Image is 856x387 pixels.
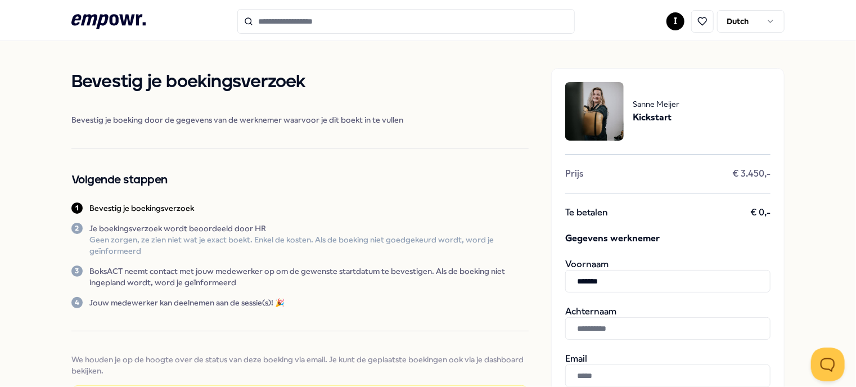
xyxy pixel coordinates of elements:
p: Bevestig je boekingsverzoek [89,202,194,214]
iframe: Help Scout Beacon - Open [811,348,845,381]
span: Te betalen [565,207,608,218]
div: 2 [71,223,83,234]
span: Gegevens werknemer [565,232,771,245]
span: € 0,- [750,207,771,218]
p: Jouw medewerker kan deelnemen aan de sessie(s)! 🎉 [89,297,285,308]
input: Search for products, categories or subcategories [237,9,575,34]
span: Prijs [565,168,583,179]
div: Voornaam [565,259,771,292]
span: Kickstart [633,110,679,125]
h1: Bevestig je boekingsverzoek [71,68,529,96]
p: BoksACT neemt contact met jouw medewerker op om de gewenste startdatum te bevestigen. Als de boek... [89,265,529,288]
span: Bevestig je boeking door de gegevens van de werknemer waarvoor je dit boekt in te vullen [71,114,529,125]
span: Sanne Meijer [633,98,679,110]
div: 3 [71,265,83,277]
div: 1 [71,202,83,214]
span: € 3.450,- [732,168,771,179]
div: Achternaam [565,306,771,340]
button: I [666,12,684,30]
div: 4 [71,297,83,308]
span: We houden je op de hoogte over de status van deze boeking via email. Je kunt de geplaatste boekin... [71,354,529,376]
p: Je boekingsverzoek wordt beoordeeld door HR [89,223,529,234]
div: Email [565,353,771,387]
p: Geen zorgen, ze zien niet wat je exact boekt. Enkel de kosten. Als de boeking niet goedgekeurd wo... [89,234,529,256]
img: package image [565,82,624,141]
h2: Volgende stappen [71,171,529,189]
